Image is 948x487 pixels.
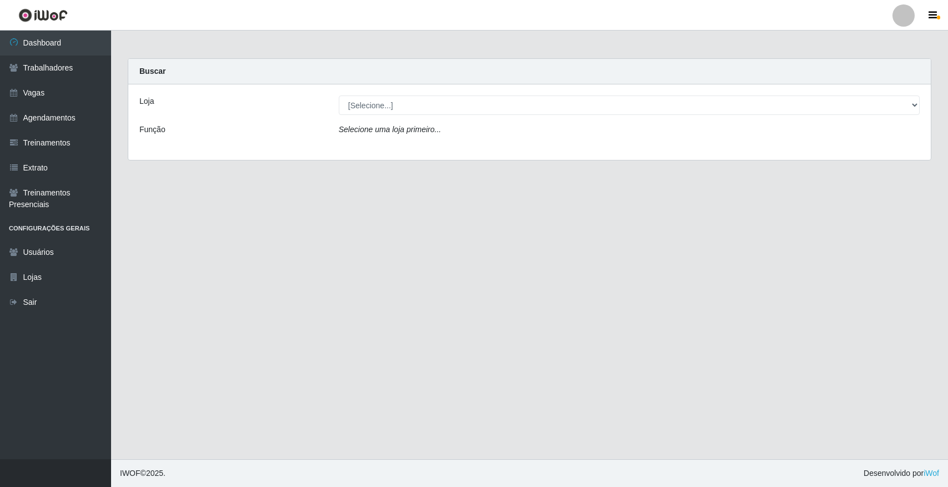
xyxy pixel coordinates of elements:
[120,469,141,478] span: IWOF
[18,8,68,22] img: CoreUI Logo
[139,67,165,76] strong: Buscar
[139,124,165,135] label: Função
[120,468,165,479] span: © 2025 .
[924,469,939,478] a: iWof
[339,125,441,134] i: Selecione uma loja primeiro...
[139,96,154,107] label: Loja
[864,468,939,479] span: Desenvolvido por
